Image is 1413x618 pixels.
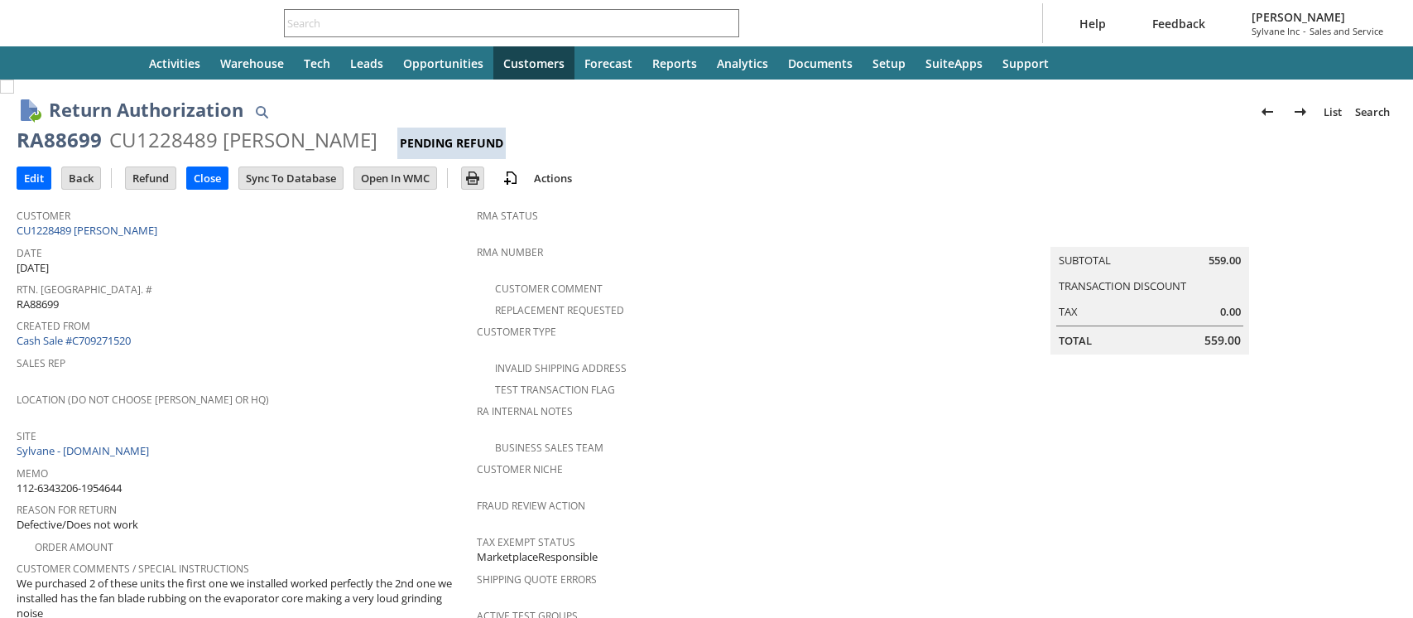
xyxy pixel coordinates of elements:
[17,562,249,576] a: Customer Comments / Special Instructions
[501,168,521,188] img: add-record.svg
[139,46,210,80] a: Activities
[17,429,36,443] a: Site
[239,167,343,189] input: Sync To Database
[20,46,60,80] a: Recent Records
[495,303,624,317] a: Replacement Requested
[109,127,377,153] div: CU1228489 [PERSON_NAME]
[17,333,131,348] a: Cash Sale #C709271520
[60,46,99,80] div: Shortcuts
[393,46,493,80] a: Opportunities
[652,56,697,71] span: Reports
[17,466,48,480] a: Memo
[642,46,707,80] a: Reports
[872,56,906,71] span: Setup
[1310,25,1383,37] span: Sales and Service
[17,480,122,496] span: 112-6343206-1954644
[99,46,139,80] a: Home
[477,499,585,513] a: Fraud Review Action
[17,517,138,533] span: Defective/Does not work
[17,223,161,238] a: CU1228489 [PERSON_NAME]
[17,282,152,297] a: Rtn. [GEOGRAPHIC_DATA]. #
[463,168,483,188] img: Print
[584,56,632,71] span: Forecast
[17,443,153,458] a: Sylvane - [DOMAIN_NAME]
[62,167,100,189] input: Back
[285,13,716,33] input: Search
[187,167,228,189] input: Close
[17,167,50,189] input: Edit
[210,46,294,80] a: Warehouse
[495,383,615,397] a: Test Transaction Flag
[493,46,574,80] a: Customers
[354,167,436,189] input: Open In WMC
[1050,220,1249,247] caption: Summary
[527,171,579,186] a: Actions
[109,53,129,73] svg: Home
[1059,253,1111,268] a: Subtotal
[1204,332,1241,349] span: 559.00
[1059,278,1186,293] a: Transaction Discount
[17,209,70,223] a: Customer
[1079,16,1106,31] span: Help
[916,46,992,80] a: SuiteApps
[1220,304,1241,320] span: 0.00
[717,56,768,71] span: Analytics
[477,549,598,565] span: MarketplaceResponsible
[1252,9,1383,25] span: [PERSON_NAME]
[1252,25,1300,37] span: Sylvane Inc
[17,393,269,407] a: Location (Do Not Choose [PERSON_NAME] or HQ)
[220,56,284,71] span: Warehouse
[70,53,89,73] svg: Shortcuts
[477,404,573,418] a: RA Internal Notes
[863,46,916,80] a: Setup
[477,245,543,259] a: RMA Number
[495,361,627,375] a: Invalid Shipping Address
[1059,304,1078,319] a: Tax
[788,56,853,71] span: Documents
[397,128,506,159] div: Pending Refund
[49,96,243,123] h1: Return Authorization
[477,462,563,476] a: Customer Niche
[294,46,340,80] a: Tech
[477,209,538,223] a: RMA Status
[1348,99,1396,125] a: Search
[149,56,200,71] span: Activities
[350,56,383,71] span: Leads
[462,167,483,189] input: Print
[30,53,50,73] svg: Recent Records
[17,503,117,517] a: Reason For Return
[503,56,565,71] span: Customers
[925,56,983,71] span: SuiteApps
[17,127,102,153] div: RA88699
[707,46,778,80] a: Analytics
[17,319,90,333] a: Created From
[340,46,393,80] a: Leads
[1152,16,1205,31] span: Feedback
[17,356,65,370] a: Sales Rep
[1209,253,1241,268] span: 559.00
[716,13,736,33] svg: Search
[1059,333,1092,348] a: Total
[17,246,42,260] a: Date
[495,282,603,296] a: Customer Comment
[1317,99,1348,125] a: List
[35,540,113,554] a: Order Amount
[778,46,863,80] a: Documents
[304,56,330,71] span: Tech
[17,260,49,276] span: [DATE]
[17,297,59,312] span: RA88699
[252,102,272,122] img: Quick Find
[992,46,1059,80] a: Support
[574,46,642,80] a: Forecast
[1290,102,1310,122] img: Next
[1002,56,1049,71] span: Support
[1257,102,1277,122] img: Previous
[477,325,556,339] a: Customer Type
[477,535,575,549] a: Tax Exempt Status
[126,167,175,189] input: Refund
[403,56,483,71] span: Opportunities
[495,441,603,455] a: Business Sales Team
[1303,25,1306,37] span: -
[477,572,597,587] a: Shipping Quote Errors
